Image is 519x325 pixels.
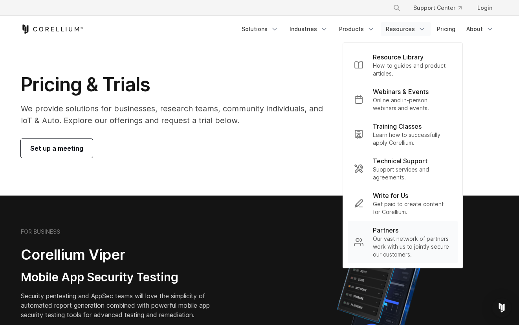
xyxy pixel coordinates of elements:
[373,96,451,112] p: Online and in-person webinars and events.
[348,48,458,82] a: Resource Library How-to guides and product articles.
[21,139,93,158] a: Set up a meeting
[373,191,408,200] p: Write for Us
[348,117,458,151] a: Training Classes Learn how to successfully apply Corellium.
[334,22,380,36] a: Products
[373,200,451,216] p: Get paid to create content for Corellium.
[462,22,499,36] a: About
[285,22,333,36] a: Industries
[21,24,83,34] a: Corellium Home
[390,1,404,15] button: Search
[21,246,222,264] h2: Corellium Viper
[492,298,511,317] div: Open Intercom Messenger
[237,22,499,36] div: Navigation Menu
[432,22,460,36] a: Pricing
[348,186,458,221] a: Write for Us Get paid to create content for Corellium.
[21,228,60,235] h6: FOR BUSINESS
[21,73,334,96] h1: Pricing & Trials
[21,291,222,319] p: Security pentesting and AppSec teams will love the simplicity of automated report generation comb...
[30,144,83,153] span: Set up a meeting
[373,87,429,96] p: Webinars & Events
[348,221,458,263] a: Partners Our vast network of partners work with us to jointly secure our customers.
[373,235,451,259] p: Our vast network of partners work with us to jointly secure our customers.
[348,151,458,186] a: Technical Support Support services and agreements.
[381,22,431,36] a: Resources
[383,1,499,15] div: Navigation Menu
[373,166,451,181] p: Support services and agreements.
[21,270,222,285] h3: Mobile App Security Testing
[373,52,424,62] p: Resource Library
[373,131,451,147] p: Learn how to successfully apply Corellium.
[471,1,499,15] a: Login
[373,156,427,166] p: Technical Support
[373,62,451,78] p: How-to guides and product articles.
[237,22,283,36] a: Solutions
[373,225,398,235] p: Partners
[373,122,422,131] p: Training Classes
[21,103,334,126] p: We provide solutions for businesses, research teams, community individuals, and IoT & Auto. Explo...
[407,1,468,15] a: Support Center
[348,82,458,117] a: Webinars & Events Online and in-person webinars and events.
